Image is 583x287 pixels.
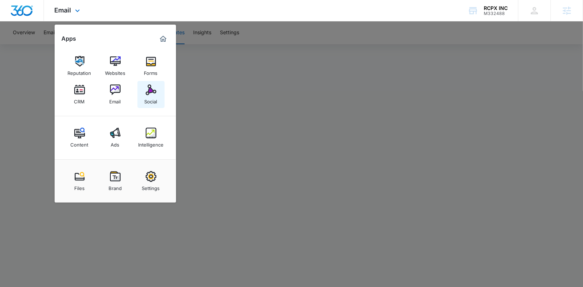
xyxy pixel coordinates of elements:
[105,67,125,76] div: Websites
[138,138,164,148] div: Intelligence
[109,182,122,191] div: Brand
[137,124,165,151] a: Intelligence
[74,95,85,104] div: CRM
[102,81,129,108] a: Email
[484,5,508,11] div: account name
[157,33,169,45] a: Marketing 360® Dashboard
[66,168,93,195] a: Files
[137,168,165,195] a: Settings
[68,67,91,76] div: Reputation
[66,81,93,108] a: CRM
[102,168,129,195] a: Brand
[102,52,129,80] a: Websites
[66,124,93,151] a: Content
[137,52,165,80] a: Forms
[145,95,157,104] div: Social
[144,67,158,76] div: Forms
[102,124,129,151] a: Ads
[66,52,93,80] a: Reputation
[110,95,121,104] div: Email
[142,182,160,191] div: Settings
[71,138,89,148] div: Content
[62,35,76,42] h2: Apps
[74,182,85,191] div: Files
[111,138,120,148] div: Ads
[484,11,508,16] div: account id
[137,81,165,108] a: Social
[55,6,71,14] span: Email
